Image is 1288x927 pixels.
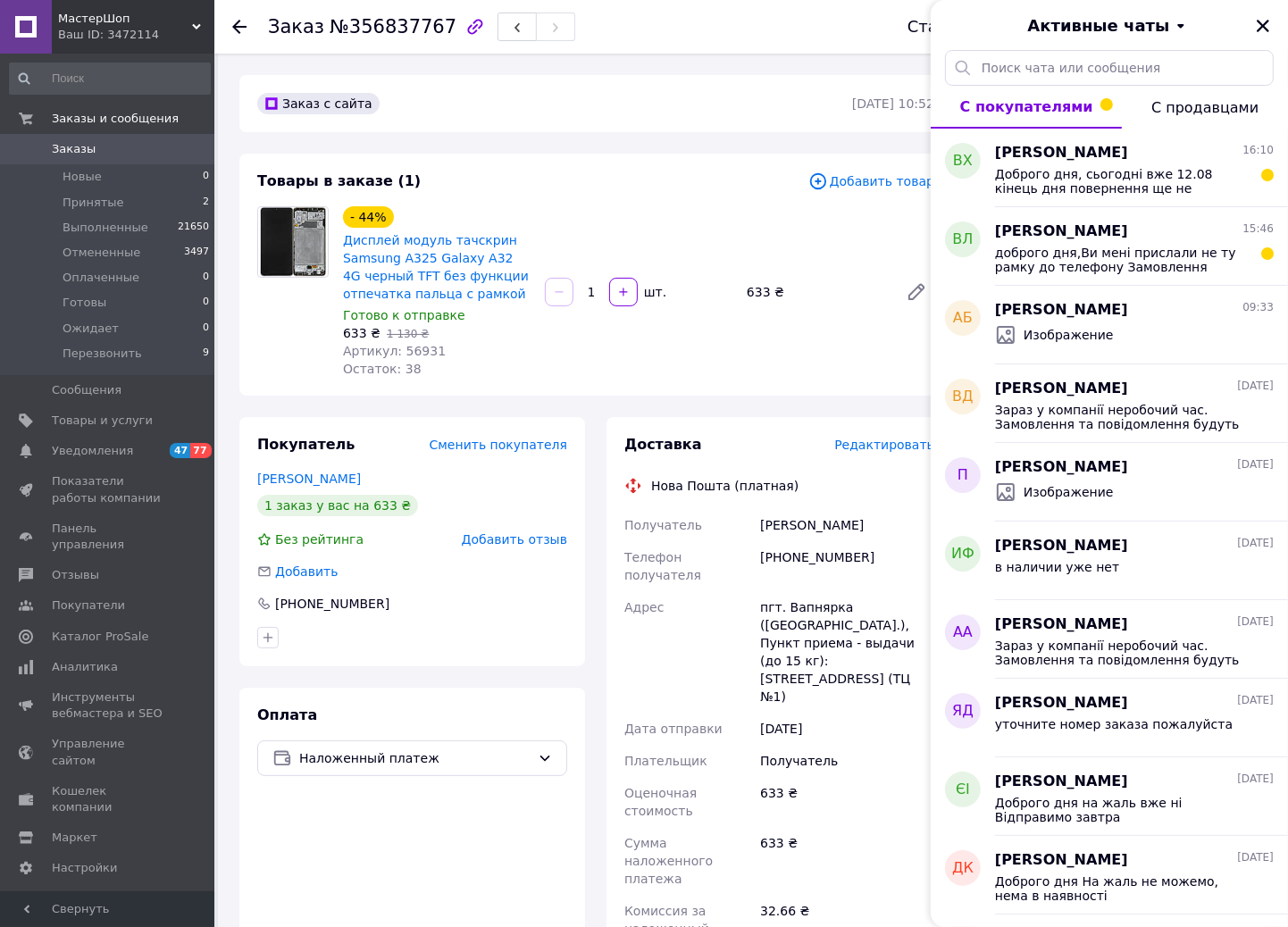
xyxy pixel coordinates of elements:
span: 15:46 [1242,221,1274,237]
button: С продавцами [1122,86,1288,129]
span: Маркет [52,830,97,846]
span: 09:33 [1242,300,1274,315]
span: Ожидает [63,321,119,337]
span: С продавцами [1151,99,1259,116]
span: Адрес [624,600,664,614]
span: Изображение [1024,326,1114,344]
button: Закрыть [1252,15,1274,37]
span: С покупателями [960,98,1093,115]
span: 9 [203,346,209,362]
button: ЄІ[PERSON_NAME][DATE]Доброго дня на жаль вже ні Відправимо завтра [931,757,1288,836]
div: 633 ₴ [740,280,891,305]
span: [DATE] [1237,772,1274,787]
span: Изображение [1024,483,1114,501]
span: Отзывы [52,567,99,583]
span: 0 [203,295,209,311]
span: 16:10 [1242,143,1274,158]
div: Получатель [757,745,938,777]
span: Зараз у компанії неробочий час. Замовлення та повідомлення будуть оброблені з 09:00 найближчого р... [995,639,1249,667]
div: 633 ₴ [757,777,938,827]
span: Оплата [257,706,317,723]
span: Получатель [624,518,702,532]
input: Поиск [9,63,211,95]
input: Поиск чата или сообщения [945,50,1274,86]
span: Плательщик [624,754,707,768]
span: доброго дня,Ви мені прислали не ту рамку до телефону Замовлення №356646579.перевірте наявність пр... [995,246,1249,274]
span: Каталог ProSale [52,629,148,645]
span: МастерШоп [58,11,192,27]
span: Новые [63,169,102,185]
span: [DATE] [1237,693,1274,708]
span: [DATE] [1237,457,1274,472]
div: [DATE] [757,713,938,745]
span: Доставка [624,436,702,453]
span: Заказ [268,16,324,38]
span: Остаток: 38 [343,362,422,376]
div: - 44% [343,206,394,228]
img: Дисплей модуль тачскрин Samsung A325 Galaxy A32 4G черный TFT без функции отпечатка пальца с рамкой [260,207,325,277]
div: [PERSON_NAME] [757,509,938,541]
span: ЯД [952,701,974,722]
span: Оценочная стоимость [624,786,697,818]
span: АБ [953,308,973,329]
span: [DATE] [1237,850,1274,865]
span: ВХ [953,151,973,171]
button: АА[PERSON_NAME][DATE]Зараз у компанії неробочий час. Замовлення та повідомлення будуть оброблені ... [931,600,1288,679]
button: ИФ[PERSON_NAME][DATE]в наличии уже нет [931,522,1288,600]
span: Артикул: 56931 [343,344,446,358]
div: шт. [640,283,668,301]
span: АА [953,622,973,643]
span: Сообщения [52,382,121,398]
span: Панель управления [52,521,165,553]
span: ДК [952,858,974,879]
span: Товары в заказе (1) [257,172,421,189]
span: ЄІ [956,780,970,800]
div: Нова Пошта (платная) [647,477,803,495]
div: Статус заказа [907,18,1027,36]
span: Инструменты вебмастера и SEO [52,689,165,722]
span: 2 [203,195,209,211]
span: Добавить товар [808,171,934,191]
span: [PERSON_NAME] [995,614,1128,635]
span: Доброго дня На жаль не можемо, нема в наявності [995,874,1249,903]
div: Ваш ID: 3472114 [58,27,214,43]
button: ВЛ[PERSON_NAME]15:46доброго дня,Ви мені прислали не ту рамку до телефону Замовлення №356646579.пе... [931,207,1288,286]
span: [PERSON_NAME] [995,457,1128,478]
span: [DATE] [1237,379,1274,394]
span: Доброго дня, сьогодні вже 12.08 кінець дня повернення ще не зробили. [995,167,1249,196]
button: П[PERSON_NAME][DATE]Изображение [931,443,1288,522]
span: Показатели работы компании [52,473,165,505]
span: Доброго дня на жаль вже ні Відправимо завтра [995,796,1249,824]
span: Зараз у компанії неробочий час. Замовлення та повідомлення будуть оброблені з 09:00 найближчого р... [995,403,1249,431]
span: [PERSON_NAME] [995,143,1128,163]
span: Управление сайтом [52,736,165,768]
span: [PERSON_NAME] [995,300,1128,321]
button: Активные чаты [981,14,1238,38]
span: Готово к отправке [343,308,465,322]
span: Отмененные [63,245,140,261]
a: Дисплей модуль тачскрин Samsung A325 Galaxy A32 4G черный TFT без функции отпечатка пальца с рамкой [343,233,529,301]
span: ВД [952,387,973,407]
span: Уведомления [52,443,133,459]
span: [PERSON_NAME] [995,693,1128,714]
span: [DATE] [1237,536,1274,551]
button: ДК[PERSON_NAME][DATE]Доброго дня На жаль не можемо, нема в наявності [931,836,1288,914]
a: Редактировать [899,274,934,310]
button: С покупателями [931,86,1122,129]
span: [PERSON_NAME] [995,850,1128,871]
span: Без рейтинга [275,532,364,547]
span: Принятые [63,195,124,211]
div: 633 ₴ [757,827,938,895]
span: [PERSON_NAME] [995,536,1128,556]
button: ЯД[PERSON_NAME][DATE]уточните номер заказа пожалуйста [931,679,1288,757]
span: Сменить покупателя [430,438,567,452]
button: АБ[PERSON_NAME]09:33Изображение [931,286,1288,364]
span: №356837767 [330,16,456,38]
span: [PERSON_NAME] [995,772,1128,792]
a: [PERSON_NAME] [257,472,361,486]
span: в наличии уже нет [995,560,1119,574]
span: Перезвонить [63,346,142,362]
span: 77 [190,443,211,458]
span: ВЛ [952,230,973,250]
span: Редактировать [834,438,934,452]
